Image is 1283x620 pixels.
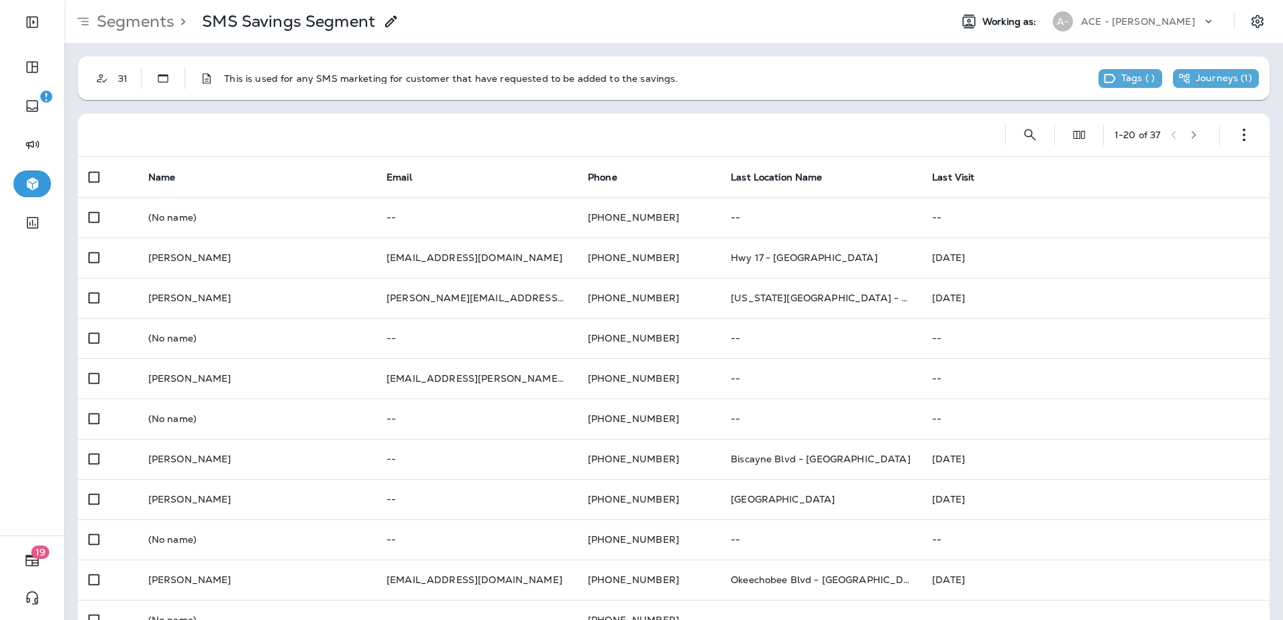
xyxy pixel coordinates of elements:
td: [PHONE_NUMBER] [577,560,720,600]
td: [EMAIL_ADDRESS][DOMAIN_NAME] [376,560,577,600]
p: -- [387,333,566,344]
p: -- [932,212,1259,223]
td: [DATE] [921,479,1270,519]
p: Tags ( ) [1121,72,1155,85]
span: Name [148,171,176,183]
p: -- [387,494,566,505]
p: > [174,11,186,32]
div: 31 [115,73,141,84]
td: [PHONE_NUMBER] [577,318,720,358]
td: [PHONE_NUMBER] [577,519,720,560]
p: -- [731,212,911,223]
p: (No name) [148,333,365,344]
p: (No name) [148,413,365,424]
button: Settings [1245,9,1270,34]
p: ACE - [PERSON_NAME] [1081,16,1195,27]
td: [PHONE_NUMBER] [577,197,720,238]
td: [PERSON_NAME] [138,560,376,600]
p: -- [731,413,911,424]
span: Last Visit [932,171,974,183]
span: Email [387,171,412,183]
td: [DATE] [921,560,1270,600]
button: Static [150,65,176,92]
button: 19 [13,547,51,574]
p: -- [387,212,566,223]
td: [US_STATE][GEOGRAPHIC_DATA] - [GEOGRAPHIC_DATA] [720,278,921,318]
td: [EMAIL_ADDRESS][DOMAIN_NAME] [376,238,577,278]
span: Working as: [982,16,1039,28]
button: Search Segments [1017,121,1043,148]
td: [EMAIL_ADDRESS][PERSON_NAME][DOMAIN_NAME] [376,358,577,399]
td: Okeechobee Blvd - [GEOGRAPHIC_DATA] [720,560,921,600]
td: [PERSON_NAME][EMAIL_ADDRESS][PERSON_NAME][DOMAIN_NAME] [376,278,577,318]
td: [PHONE_NUMBER] [577,439,720,479]
p: -- [932,373,1259,384]
td: [DATE] [921,439,1270,479]
button: Description [193,65,220,92]
p: -- [387,454,566,464]
p: -- [932,333,1259,344]
span: 19 [32,546,50,559]
span: Last Location Name [731,171,823,183]
p: -- [387,413,566,424]
p: -- [932,413,1259,424]
button: Expand Sidebar [13,9,51,36]
td: [GEOGRAPHIC_DATA] [720,479,921,519]
td: [PHONE_NUMBER] [577,278,720,318]
td: [PHONE_NUMBER] [577,479,720,519]
td: Hwy 17 - [GEOGRAPHIC_DATA] [720,238,921,278]
p: -- [387,534,566,545]
td: Biscayne Blvd - [GEOGRAPHIC_DATA] [720,439,921,479]
td: [PERSON_NAME] [138,238,376,278]
td: [PHONE_NUMBER] [577,238,720,278]
td: [PERSON_NAME] [138,479,376,519]
td: [PERSON_NAME] [138,439,376,479]
td: [DATE] [921,238,1270,278]
td: [PHONE_NUMBER] [577,358,720,399]
div: This segment has no tags [1098,69,1162,88]
td: [DATE] [921,278,1270,318]
p: Journeys ( 1 ) [1196,72,1252,85]
p: -- [731,534,911,545]
button: Edit Fields [1066,121,1092,148]
button: Customer Only [89,65,115,92]
p: -- [731,373,911,384]
p: Segments [91,11,174,32]
p: SMS Savings Segment [202,11,375,32]
p: This is used for any SMS marketing for customer that have requested to be added to the savings. [224,73,678,84]
td: [PHONE_NUMBER] [577,399,720,439]
div: 1 - 20 of 37 [1115,130,1160,140]
p: (No name) [148,534,365,545]
p: -- [932,534,1259,545]
td: [PERSON_NAME] [138,358,376,399]
p: -- [731,333,911,344]
p: (No name) [148,212,365,223]
span: Phone [588,171,617,183]
td: [PERSON_NAME] [138,278,376,318]
div: A- [1053,11,1073,32]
